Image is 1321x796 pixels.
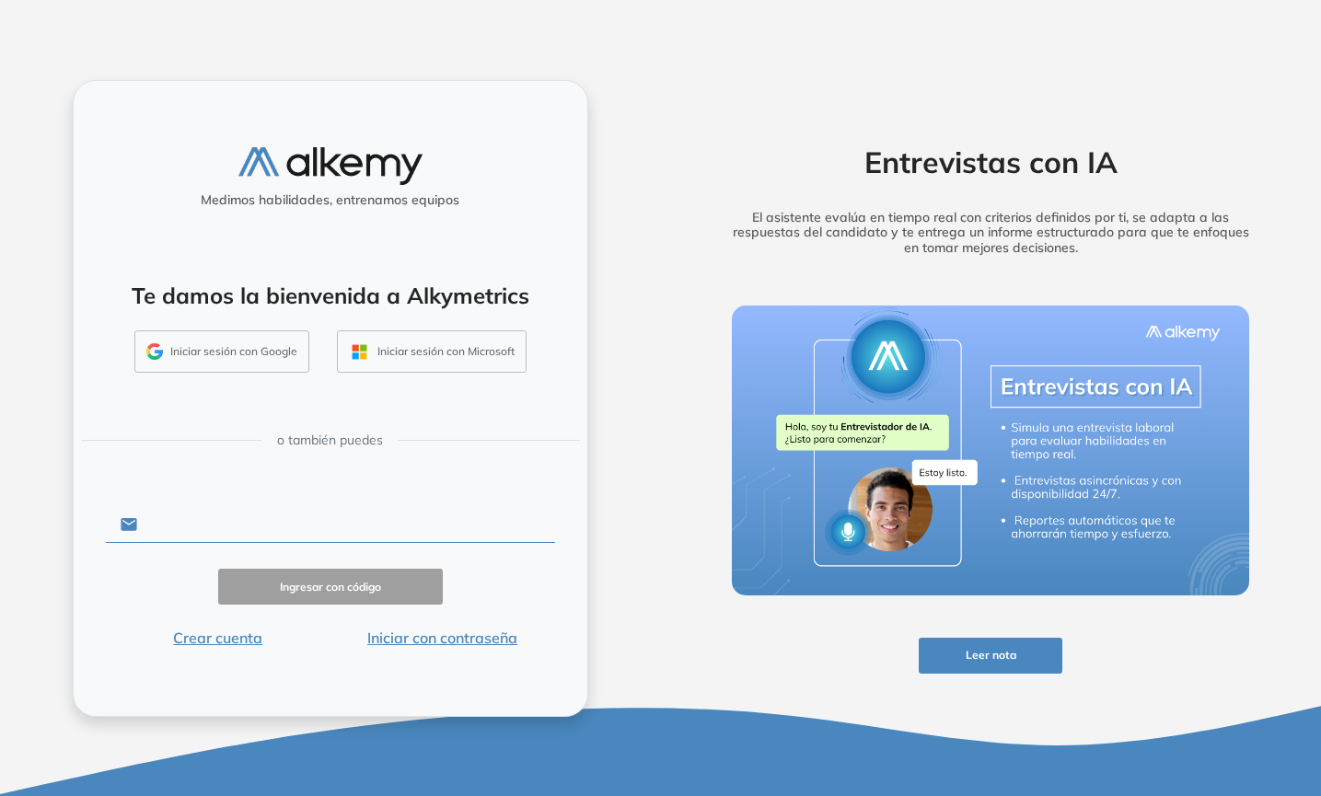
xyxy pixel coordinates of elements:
h5: Medimos habilidades, entrenamos equipos [81,192,580,208]
button: Iniciar con contraseña [330,627,555,649]
h2: Entrevistas con IA [703,144,1278,179]
button: Iniciar sesión con Google [134,330,309,373]
iframe: Chat Widget [1229,708,1321,796]
h4: Te damos la bienvenida a Alkymetrics [98,283,563,309]
button: Crear cuenta [106,627,330,649]
button: Leer nota [919,638,1062,674]
img: OUTLOOK_ICON [349,341,370,363]
button: Ingresar con código [218,569,443,605]
img: img-more-info [732,306,1249,596]
span: o también puedes [277,431,383,450]
img: logo-alkemy [238,147,423,185]
button: Iniciar sesión con Microsoft [337,330,527,373]
div: Widget de chat [1229,708,1321,796]
img: GMAIL_ICON [146,343,163,360]
h5: El asistente evalúa en tiempo real con criterios definidos por ti, se adapta a las respuestas del... [703,210,1278,256]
